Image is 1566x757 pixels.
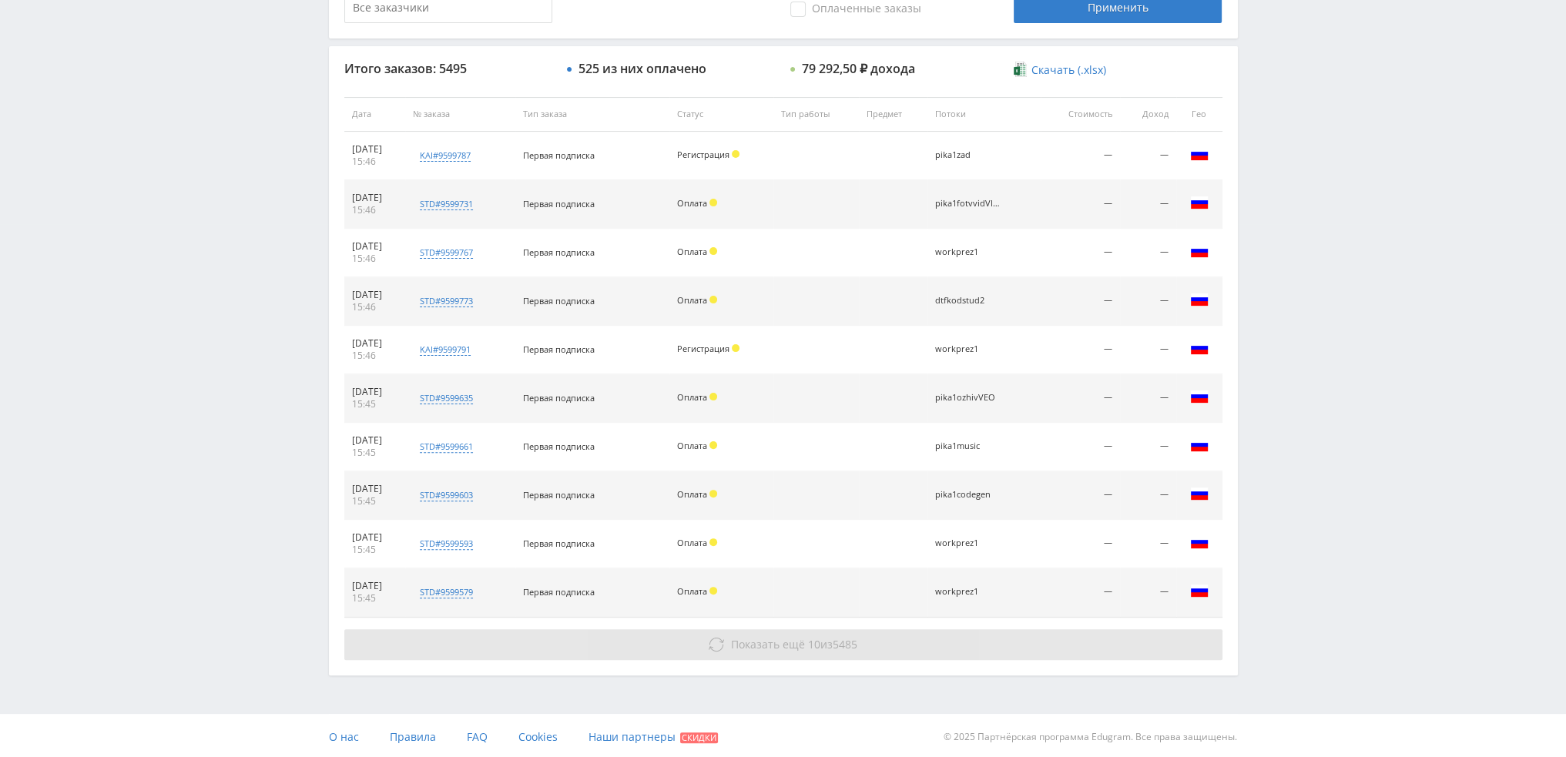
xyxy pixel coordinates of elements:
div: std#9599635 [420,392,473,404]
td: — [1041,277,1120,326]
div: pika1zad [935,150,1004,160]
img: xlsx [1014,62,1027,77]
div: workprez1 [935,344,1004,354]
span: Первая подписка [523,295,595,306]
div: Итого заказов: 5495 [344,62,552,75]
img: rus.png [1190,436,1209,454]
td: — [1041,568,1120,617]
span: Правила [390,729,436,744]
div: pika1codegen [935,490,1004,500]
span: FAQ [467,729,488,744]
td: — [1120,374,1175,423]
span: 10 [808,637,820,651]
span: Первая подписка [523,198,595,209]
span: Холд [709,538,717,546]
div: 15:45 [352,495,397,507]
div: 15:46 [352,204,397,216]
div: 15:45 [352,398,397,410]
img: rus.png [1190,387,1209,406]
div: workprez1 [935,587,1004,597]
span: Оплаченные заказы [790,2,921,17]
div: [DATE] [352,483,397,495]
th: Потоки [927,97,1041,132]
img: rus.png [1190,581,1209,600]
span: Холд [709,199,717,206]
div: 15:46 [352,253,397,265]
span: Регистрация [677,149,729,160]
div: [DATE] [352,289,397,301]
span: Cookies [518,729,558,744]
div: [DATE] [352,192,397,204]
span: 5485 [833,637,857,651]
span: Скачать (.xlsx) [1031,64,1106,76]
td: — [1041,132,1120,180]
span: Оплата [677,197,707,209]
td: — [1041,374,1120,423]
div: 15:46 [352,350,397,362]
td: — [1041,423,1120,471]
div: std#9599579 [420,586,473,598]
img: rus.png [1190,193,1209,212]
div: 15:46 [352,156,397,168]
td: — [1120,520,1175,568]
span: Первая подписка [523,149,595,161]
div: dtfkodstud2 [935,296,1004,306]
div: workprez1 [935,247,1004,257]
th: Статус [669,97,773,132]
div: [DATE] [352,240,397,253]
th: Предмет [859,97,927,132]
div: 15:45 [352,544,397,556]
span: Первая подписка [523,343,595,355]
span: Первая подписка [523,246,595,258]
td: — [1041,180,1120,229]
div: std#9599731 [420,198,473,210]
div: pika1music [935,441,1004,451]
div: std#9599603 [420,489,473,501]
td: — [1120,568,1175,617]
div: 15:46 [352,301,397,313]
div: [DATE] [352,531,397,544]
span: Регистрация [677,343,729,354]
span: Холд [709,587,717,595]
th: Гео [1176,97,1222,132]
span: Первая подписка [523,586,595,598]
img: rus.png [1190,145,1209,163]
th: Тип заказа [515,97,669,132]
td: — [1120,326,1175,374]
td: — [1041,326,1120,374]
div: std#9599661 [420,440,473,453]
span: из [731,637,857,651]
span: Холд [709,441,717,449]
div: 15:45 [352,592,397,605]
span: Первая подписка [523,392,595,404]
span: Оплата [677,537,707,548]
img: rus.png [1190,242,1209,260]
img: rus.png [1190,339,1209,357]
div: [DATE] [352,580,397,592]
th: Тип работы [773,97,859,132]
div: [DATE] [352,143,397,156]
div: 15:45 [352,447,397,459]
span: Оплата [677,246,707,257]
th: Доход [1120,97,1175,132]
div: 79 292,50 ₽ дохода [802,62,915,75]
td: — [1120,423,1175,471]
div: pika1fotvvidVIDGEN [935,199,1004,209]
span: Оплата [677,440,707,451]
td: — [1120,229,1175,277]
div: 525 из них оплачено [578,62,706,75]
div: std#9599773 [420,295,473,307]
span: О нас [329,729,359,744]
button: Показать ещё 10из5485 [344,629,1222,660]
th: Дата [344,97,405,132]
span: Холд [732,344,739,352]
span: Холд [732,150,739,158]
div: std#9599767 [420,246,473,259]
img: rus.png [1190,533,1209,551]
img: rus.png [1190,484,1209,503]
td: — [1041,520,1120,568]
a: Скачать (.xlsx) [1014,62,1106,78]
span: Холд [709,296,717,303]
div: std#9599593 [420,538,473,550]
th: № заказа [405,97,515,132]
